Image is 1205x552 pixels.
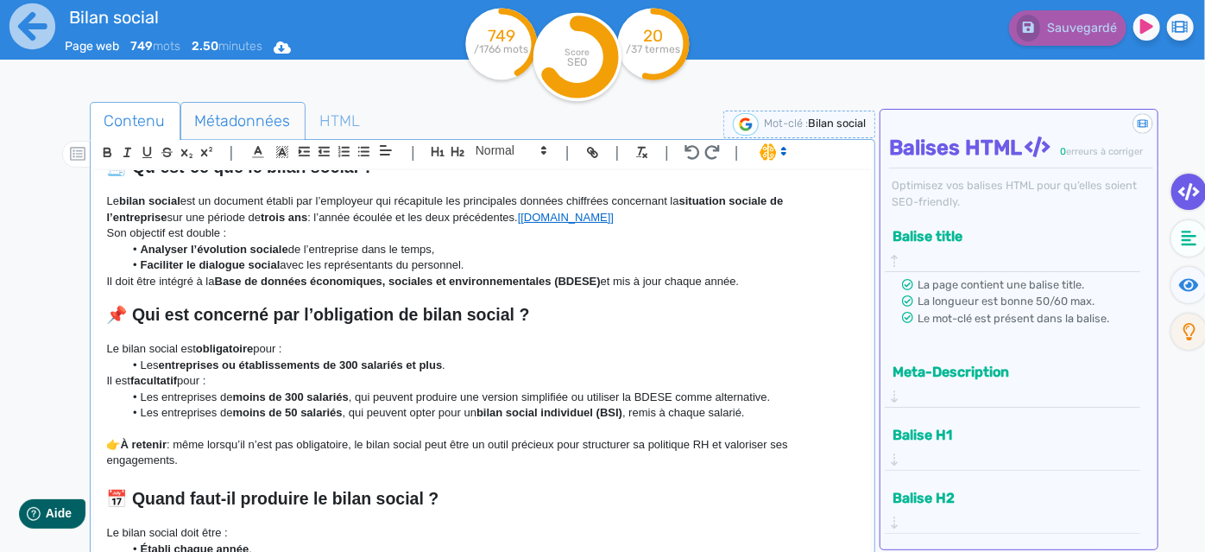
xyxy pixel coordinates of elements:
span: Le mot-clé est présent dans la balise. [918,312,1109,325]
b: 749 [130,39,153,54]
strong: entreprises ou établissements de 300 salariés et plus [158,358,442,371]
p: Il est pour : [107,373,859,389]
strong: bilan social individuel (BSI) [476,406,622,419]
span: Sauvegardé [1047,21,1117,35]
span: 0 [1060,146,1066,157]
span: Page web [65,39,119,54]
li: Les entreprises de , qui peuvent opter pour un , remis à chaque salarié. [123,405,858,421]
strong: bilan social [119,194,180,207]
span: | [615,141,620,164]
a: HTML [306,102,375,141]
strong: À retenir [121,438,167,451]
a: [[DOMAIN_NAME]] [518,211,614,224]
p: 👉 : même lorsqu’il n’est pas obligatoire, le bilan social peut être un outil précieux pour struct... [107,437,859,469]
span: Mot-clé : [764,117,808,130]
span: mots [130,39,180,54]
span: La page contient une balise title. [918,278,1084,291]
tspan: Score [565,47,590,58]
img: google-serp-logo.png [733,113,759,136]
button: Meta-Description [887,358,1126,386]
span: Aligment [374,140,398,161]
span: Contenu [91,98,180,144]
span: I.Assistant [752,142,792,162]
strong: Analyser l’évolution sociale [141,243,288,256]
tspan: SEO [567,55,587,68]
strong: 📌 Qui est concerné par l’obligation de bilan social ? [107,305,530,324]
div: Balise H2 [887,484,1138,533]
strong: Faciliter le dialogue social [141,258,281,271]
tspan: /1766 mots [474,43,528,55]
p: Le est un document établi par l’employeur qui récapitule les principales données chiffrées concer... [107,194,859,225]
div: Meta-Description [887,358,1138,407]
li: de l’entreprise dans le temps, [123,242,858,257]
span: Métadonnées [181,98,305,144]
p: Son objectif est double : [107,225,859,241]
strong: 📅 Quand faut-il produire le bilan social ? [107,489,439,508]
strong: moins de 50 salariés [232,406,342,419]
strong: Base de données économiques, sociales et environnementales (BDESE) [215,275,601,288]
button: Balise H1 [887,421,1126,449]
button: Balise H2 [887,484,1126,512]
button: Balise title [887,222,1126,251]
li: avec les représentants du personnel. [123,257,858,273]
p: Le bilan social doit être : [107,525,859,541]
strong: obligatoire [196,342,253,355]
p: Il doit être intégré à la et mis à jour chaque année. [107,274,859,289]
div: Balise title [887,222,1138,271]
tspan: /37 termes [626,43,680,55]
input: title [65,3,426,31]
strong: moins de 300 salariés [232,390,348,403]
tspan: 20 [643,26,663,46]
li: Les entreprises de , qui peuvent produire une version simplifiée ou utiliser la BDESE comme alter... [123,390,858,405]
span: minutes [192,39,262,54]
span: | [735,141,739,164]
li: Les . [123,358,858,373]
span: Bilan social [808,117,866,130]
button: Sauvegardé [1009,10,1126,46]
span: La longueur est bonne 50/60 max. [918,295,1095,308]
strong: facultatif [130,374,177,387]
a: Métadonnées [180,102,306,141]
span: | [411,141,415,164]
span: | [230,141,234,164]
b: 2.50 [192,39,218,54]
h4: Balises HTML [889,136,1153,161]
strong: situation sociale de l’entreprise [107,194,786,223]
div: Balise H1 [887,421,1138,470]
tspan: 749 [488,26,515,46]
span: erreurs à corriger [1066,146,1143,157]
span: | [665,141,669,164]
a: Contenu [90,102,180,141]
div: Optimisez vos balises HTML pour qu’elles soient SEO-friendly. [889,177,1153,210]
strong: trois ans [261,211,307,224]
p: Le bilan social est pour : [107,341,859,357]
span: HTML [306,98,375,144]
span: | [565,141,570,164]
